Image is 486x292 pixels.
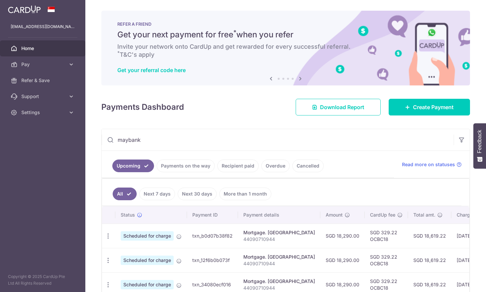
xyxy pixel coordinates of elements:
[326,212,343,218] span: Amount
[365,224,408,248] td: SGD 329.22 OCBC18
[187,206,238,224] th: Payment ID
[413,212,435,218] span: Total amt.
[21,77,65,84] span: Refer & Save
[473,123,486,169] button: Feedback - Show survey
[102,129,454,151] input: Search by recipient name, payment id or reference
[121,231,174,241] span: Scheduled for charge
[320,248,365,272] td: SGD 18,290.00
[457,212,484,218] span: Charge date
[187,248,238,272] td: txn_12f6b0b073f
[408,224,451,248] td: SGD 18,619.22
[443,272,479,289] iframe: Opens a widget where you can find more information
[261,160,290,172] a: Overdue
[101,11,470,85] img: RAF banner
[365,248,408,272] td: SGD 329.22 OCBC18
[121,212,135,218] span: Status
[243,229,315,236] div: Mortgage. [GEOGRAPHIC_DATA]
[21,45,65,52] span: Home
[121,280,174,289] span: Scheduled for charge
[402,161,455,168] span: Read more on statuses
[21,109,65,116] span: Settings
[117,21,454,27] p: REFER A FRIEND
[117,29,454,40] h5: Get your next payment for free when you refer
[292,160,324,172] a: Cancelled
[8,5,41,13] img: CardUp
[219,188,271,200] a: More than 1 month
[243,254,315,260] div: Mortgage. [GEOGRAPHIC_DATA]
[11,23,75,30] p: [EMAIL_ADDRESS][DOMAIN_NAME]
[217,160,259,172] a: Recipient paid
[243,236,315,243] p: 44090710944
[370,212,395,218] span: CardUp fee
[243,285,315,291] p: 44090710944
[157,160,215,172] a: Payments on the way
[21,93,65,100] span: Support
[238,206,320,224] th: Payment details
[21,61,65,68] span: Pay
[243,278,315,285] div: Mortgage. [GEOGRAPHIC_DATA]
[113,188,137,200] a: All
[320,103,364,111] span: Download Report
[187,224,238,248] td: txn_b0d07b38f82
[296,99,381,115] a: Download Report
[408,248,451,272] td: SGD 18,619.22
[402,161,462,168] a: Read more on statuses
[139,188,175,200] a: Next 7 days
[320,224,365,248] td: SGD 18,290.00
[413,103,454,111] span: Create Payment
[117,67,186,73] a: Get your referral code here
[112,160,154,172] a: Upcoming
[389,99,470,115] a: Create Payment
[477,130,483,153] span: Feedback
[117,43,454,59] h6: Invite your network onto CardUp and get rewarded for every successful referral. T&C's apply
[178,188,217,200] a: Next 30 days
[121,256,174,265] span: Scheduled for charge
[243,260,315,267] p: 44090710944
[101,101,184,113] h4: Payments Dashboard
